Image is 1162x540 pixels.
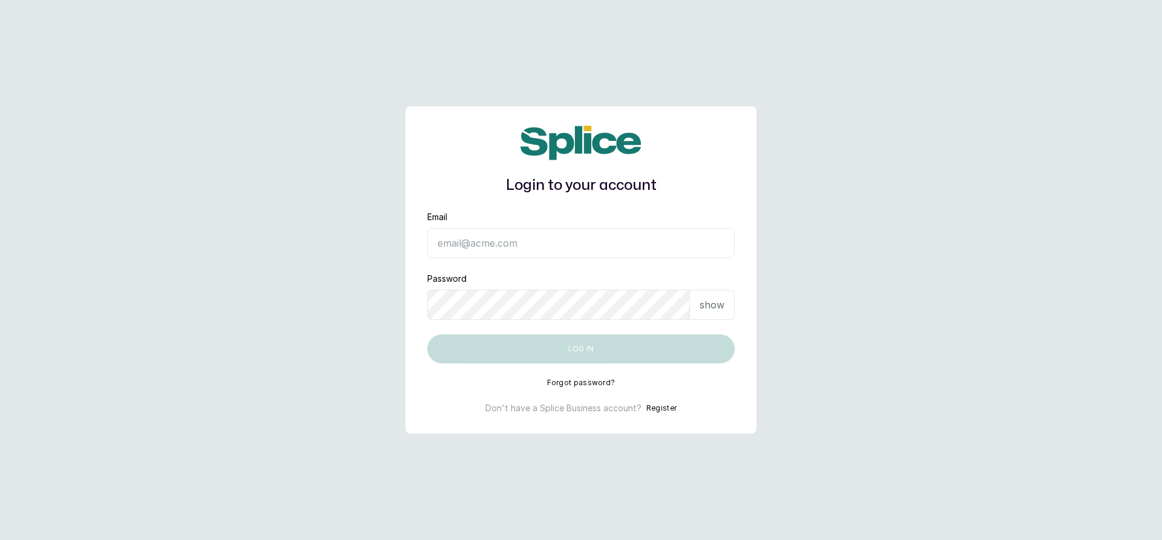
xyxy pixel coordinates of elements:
[646,402,677,414] button: Register
[427,273,467,285] label: Password
[427,228,735,258] input: email@acme.com
[427,211,447,223] label: Email
[427,334,735,363] button: Log in
[547,378,615,388] button: Forgot password?
[427,175,735,197] h1: Login to your account
[485,402,642,414] p: Don't have a Splice Business account?
[700,298,724,312] p: show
